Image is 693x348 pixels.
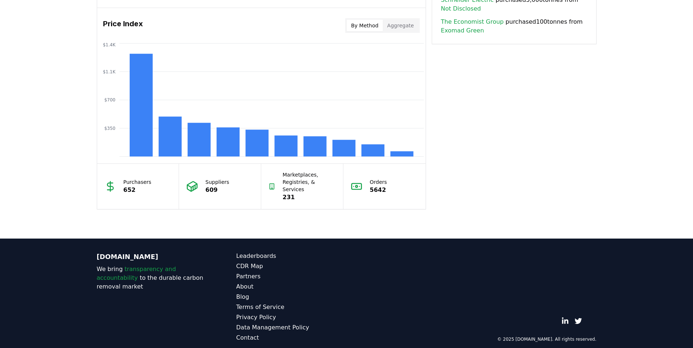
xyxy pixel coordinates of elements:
[236,282,347,291] a: About
[205,186,229,194] p: 609
[441,18,504,26] a: The Economist Group
[283,171,336,193] p: Marketplaces, Registries, & Services
[103,42,116,47] tspan: $1.4K
[236,272,347,281] a: Partners
[236,333,347,342] a: Contact
[441,26,484,35] a: Exomad Green
[104,126,115,131] tspan: $350
[97,265,207,291] p: We bring to the durable carbon removal market
[103,18,143,33] h3: Price Index
[236,313,347,322] a: Privacy Policy
[370,178,387,186] p: Orders
[103,69,116,74] tspan: $1.1K
[97,252,207,262] p: [DOMAIN_NAME]
[575,317,582,325] a: Twitter
[205,178,229,186] p: Suppliers
[283,193,336,202] p: 231
[561,317,569,325] a: LinkedIn
[97,266,176,281] span: transparency and accountability
[236,262,347,271] a: CDR Map
[236,293,347,301] a: Blog
[441,4,481,13] a: Not Disclosed
[236,323,347,332] a: Data Management Policy
[123,186,152,194] p: 652
[236,303,347,312] a: Terms of Service
[383,20,418,31] button: Aggregate
[497,336,597,342] p: © 2025 [DOMAIN_NAME]. All rights reserved.
[347,20,383,31] button: By Method
[104,97,115,103] tspan: $700
[370,186,387,194] p: 5642
[236,252,347,260] a: Leaderboards
[123,178,152,186] p: Purchasers
[441,18,587,35] span: purchased 100 tonnes from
